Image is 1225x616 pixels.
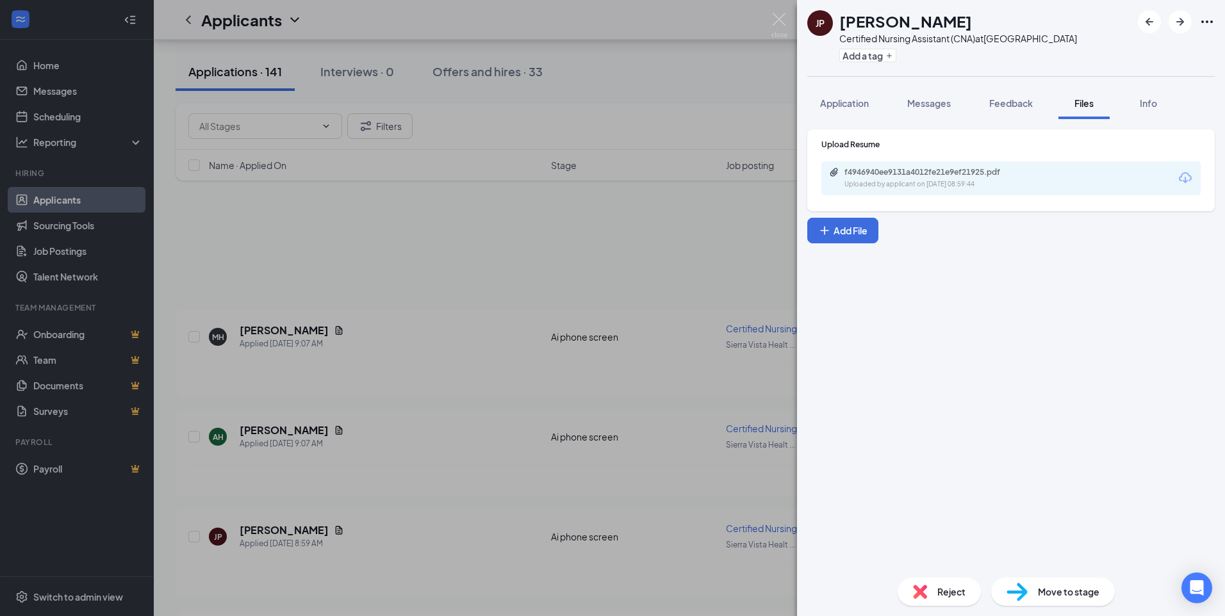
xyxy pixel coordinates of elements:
span: Move to stage [1038,585,1099,599]
span: Application [820,97,869,109]
div: f4946940ee9131a4012fe21e9ef21925.pdf [844,167,1024,177]
button: Add FilePlus [807,218,878,243]
svg: ArrowLeftNew [1142,14,1157,29]
h1: [PERSON_NAME] [839,10,972,32]
svg: Download [1178,170,1193,186]
div: Uploaded by applicant on [DATE] 08:59:44 [844,179,1037,190]
div: JP [816,17,825,29]
button: ArrowLeftNew [1138,10,1161,33]
a: Paperclipf4946940ee9131a4012fe21e9ef21925.pdfUploaded by applicant on [DATE] 08:59:44 [829,167,1037,190]
span: Files [1074,97,1094,109]
div: Upload Resume [821,139,1201,150]
span: Reject [937,585,966,599]
span: Feedback [989,97,1033,109]
span: Messages [907,97,951,109]
div: Open Intercom Messenger [1181,572,1212,603]
svg: Ellipses [1199,14,1215,29]
svg: Paperclip [829,167,839,177]
button: ArrowRight [1169,10,1192,33]
button: PlusAdd a tag [839,49,896,62]
div: Certified Nursing Assistant (CNA) at [GEOGRAPHIC_DATA] [839,32,1077,45]
span: Info [1140,97,1157,109]
svg: ArrowRight [1172,14,1188,29]
svg: Plus [885,52,893,60]
svg: Plus [818,224,831,237]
